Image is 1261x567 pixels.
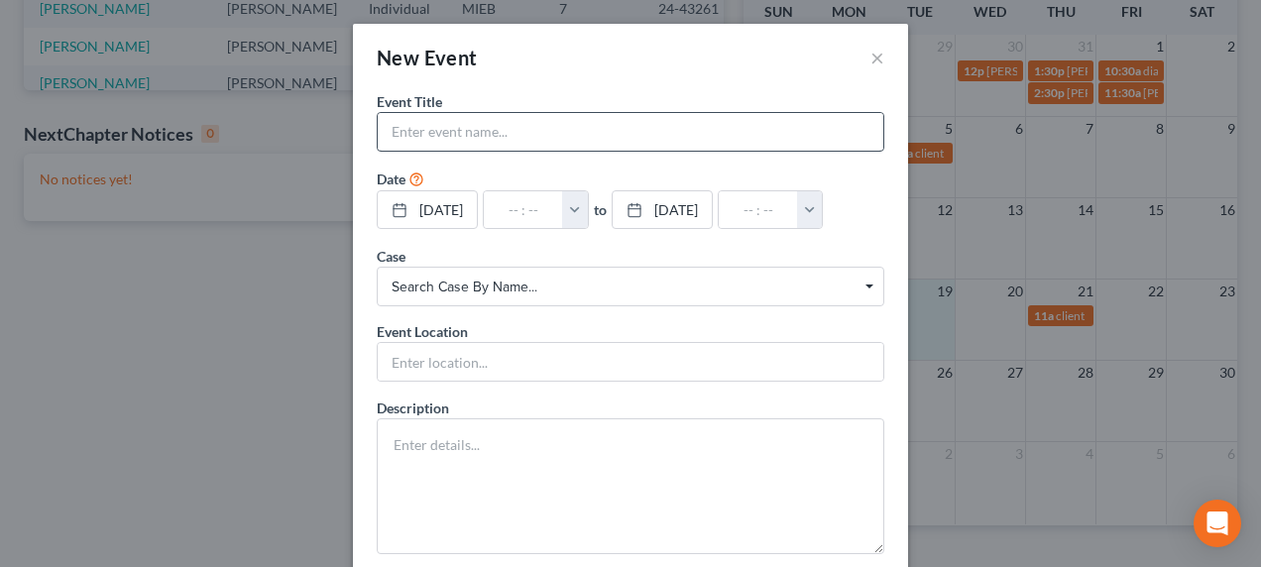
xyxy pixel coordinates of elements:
[378,191,477,229] a: [DATE]
[377,321,468,342] label: Event Location
[613,191,712,229] a: [DATE]
[392,277,869,297] span: Search case by name...
[377,46,478,69] span: New Event
[377,93,442,110] span: Event Title
[377,169,405,189] label: Date
[377,267,884,306] span: Select box activate
[594,199,607,220] label: to
[870,46,884,69] button: ×
[484,191,563,229] input: -- : --
[378,343,883,381] input: Enter location...
[1194,500,1241,547] div: Open Intercom Messenger
[378,113,883,151] input: Enter event name...
[377,246,405,267] label: Case
[719,191,798,229] input: -- : --
[377,397,449,418] label: Description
